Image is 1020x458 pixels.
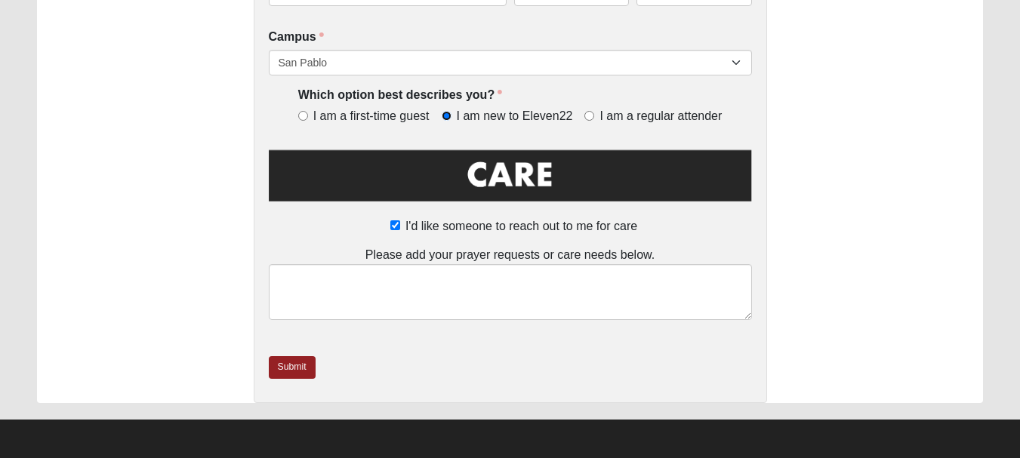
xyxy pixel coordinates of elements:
[599,108,722,125] span: I am a regular attender
[457,108,573,125] span: I am new to Eleven22
[442,111,451,121] input: I am new to Eleven22
[298,111,308,121] input: I am a first-time guest
[405,220,637,232] span: I'd like someone to reach out to me for care
[269,146,752,214] img: Care.png
[298,87,502,104] label: Which option best describes you?
[269,29,324,46] label: Campus
[269,246,752,320] div: Please add your prayer requests or care needs below.
[390,220,400,230] input: I'd like someone to reach out to me for care
[313,108,430,125] span: I am a first-time guest
[584,111,594,121] input: I am a regular attender
[269,356,316,378] a: Submit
